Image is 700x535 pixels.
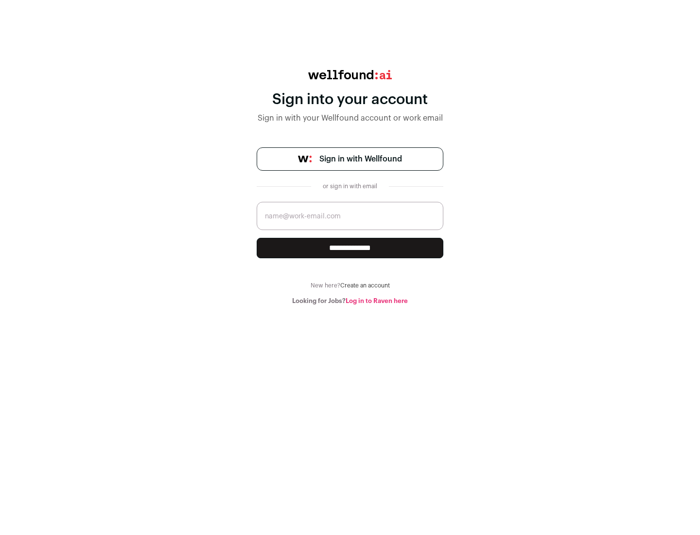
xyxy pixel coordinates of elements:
[319,153,402,165] span: Sign in with Wellfound
[257,202,443,230] input: name@work-email.com
[319,182,381,190] div: or sign in with email
[346,298,408,304] a: Log in to Raven here
[257,147,443,171] a: Sign in with Wellfound
[257,91,443,108] div: Sign into your account
[308,70,392,79] img: wellfound:ai
[257,112,443,124] div: Sign in with your Wellfound account or work email
[257,282,443,289] div: New here?
[298,156,312,162] img: wellfound-symbol-flush-black-fb3c872781a75f747ccb3a119075da62bfe97bd399995f84a933054e44a575c4.png
[340,283,390,288] a: Create an account
[257,297,443,305] div: Looking for Jobs?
